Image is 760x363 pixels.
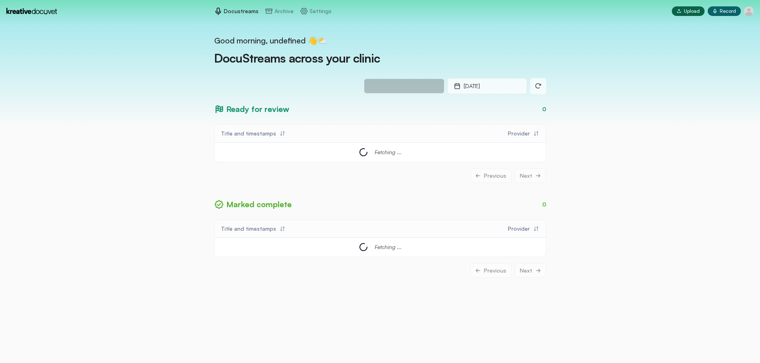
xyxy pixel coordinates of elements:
button: Title and timestamps [216,126,290,141]
p: Good morning, undefined 👋⛅ [214,35,546,46]
p: Settings [310,7,332,15]
a: Settings [300,7,332,15]
span: Ready for review [226,104,289,115]
button: Upload [672,6,705,16]
button: Provider [503,222,544,236]
p: Archive [274,7,294,15]
button: Provider [503,126,544,141]
button: Record [708,6,741,16]
p: Docustreams [224,7,259,15]
div: 0 [542,105,546,113]
span: Record [720,8,736,14]
span: your clinic [326,51,380,65]
div: 0 [542,200,546,208]
button: [DATE] [447,78,527,94]
img: Profile Picture [744,6,754,16]
a: Docustreams [214,7,259,15]
span: Upload [684,8,700,14]
p: Fetching ... [375,243,402,251]
button: Title and timestamps [216,222,290,236]
p: Fetching ... [375,148,402,156]
span: Marked complete [226,199,292,210]
a: Archive [265,7,294,15]
h1: DocuStreams across [214,46,546,65]
p: [DATE] [464,82,480,90]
